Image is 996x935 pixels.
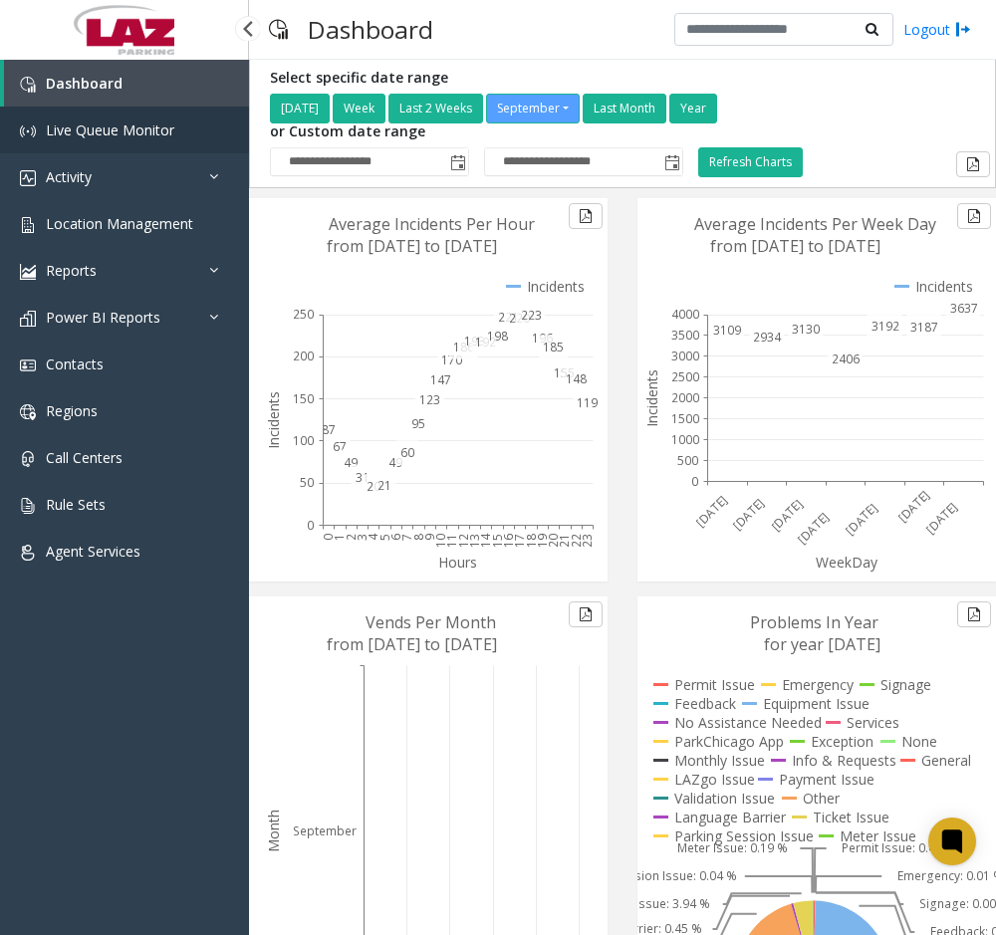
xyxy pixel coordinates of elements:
text: 67 [333,438,347,455]
text: 3130 [792,321,820,338]
text: [DATE] [692,492,731,531]
text: 21 [556,534,573,548]
text: 0 [320,534,337,541]
text: 200 [293,348,314,364]
text: 9 [421,534,438,541]
text: 13 [466,534,483,548]
img: 'icon' [20,311,36,327]
text: 170 [441,351,462,368]
button: Export to pdf [956,151,990,177]
text: 95 [411,414,425,431]
h3: Dashboard [298,5,443,54]
button: Last Month [583,94,666,123]
text: 12 [455,534,472,548]
span: Location Management [46,214,193,233]
span: Live Queue Monitor [46,120,174,139]
text: 87 [322,421,336,438]
text: Permit Issue: 0.42 % [842,839,956,856]
text: 185 [543,339,564,355]
text: from [DATE] to [DATE] [710,235,880,257]
text: 31 [356,469,370,486]
text: 220 [509,310,530,327]
text: [DATE] [729,495,768,534]
text: 0 [691,472,698,489]
img: 'icon' [20,357,36,373]
span: Toggle popup [660,148,682,176]
text: 4 [365,533,381,541]
button: Refresh Charts [698,147,803,177]
span: Agent Services [46,542,140,561]
text: 3637 [950,299,978,316]
text: 49 [388,453,402,470]
text: 16 [500,534,517,548]
text: 148 [566,370,587,387]
text: [DATE] [922,498,961,537]
text: 17 [511,534,528,548]
text: for year [DATE] [764,633,880,655]
text: 50 [300,474,314,491]
button: September [486,94,580,123]
button: Export to pdf [569,203,603,229]
button: [DATE] [270,94,330,123]
text: 1500 [671,409,699,426]
img: 'icon' [20,217,36,233]
text: 8 [410,534,427,541]
img: 'icon' [20,451,36,467]
text: [DATE] [894,487,933,526]
text: [DATE] [842,500,880,539]
text: 19 [534,534,551,548]
img: 'icon' [20,77,36,93]
text: Parking Session Issue: 0.04 % [568,867,737,884]
img: 'icon' [20,264,36,280]
text: 21 [377,477,391,494]
text: 100 [293,432,314,449]
text: WeekDay [816,553,878,572]
text: 22 [568,534,585,548]
text: 7 [398,534,415,541]
text: 4000 [671,306,699,323]
text: 1 [331,534,348,541]
text: 49 [344,453,358,470]
text: 147 [430,370,451,387]
text: 223 [521,307,542,324]
text: 3 [354,534,371,541]
text: 0 [307,516,314,533]
button: Year [669,94,717,123]
span: Rule Sets [46,495,106,514]
text: 186 [453,338,474,354]
button: Week [333,94,385,123]
text: 20 [545,534,562,548]
a: Logout [903,19,971,40]
text: Vends Per Month [366,611,496,633]
text: [DATE] [767,495,806,534]
text: 20 [367,478,380,495]
text: 3192 [871,318,899,335]
h5: or Custom date range [270,123,683,140]
text: 23 [579,534,596,548]
text: Average Incidents Per Hour [329,213,535,235]
text: Problems In Year [750,611,878,633]
button: Export to pdf [957,203,991,229]
span: Call Centers [46,448,123,467]
text: 6 [387,534,404,541]
text: 3187 [910,318,938,335]
text: from [DATE] to [DATE] [327,235,497,257]
text: 1000 [671,430,699,447]
text: Incidents [642,369,661,427]
text: 2934 [753,329,782,346]
img: 'icon' [20,545,36,561]
span: Reports [46,261,97,280]
img: pageIcon [269,5,288,54]
text: 2000 [671,389,699,406]
text: Month [264,810,283,852]
span: Activity [46,167,92,186]
text: 196 [532,330,553,347]
text: 5 [376,534,393,541]
text: 18 [523,534,540,548]
img: logout [955,19,971,40]
text: 14 [477,533,494,548]
span: Dashboard [46,74,123,93]
text: 3000 [671,348,699,364]
text: 250 [293,306,314,323]
text: 15 [489,534,506,548]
